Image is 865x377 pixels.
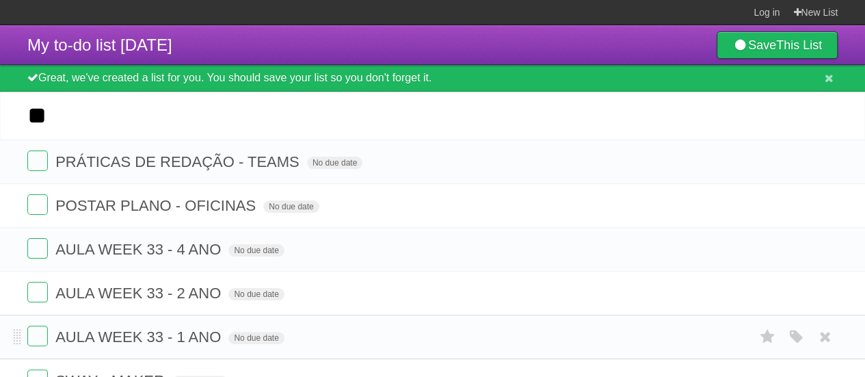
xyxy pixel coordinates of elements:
[27,151,48,171] label: Done
[754,326,780,348] label: Star task
[776,38,822,52] b: This List
[717,31,838,59] a: SaveThis List
[27,326,48,346] label: Done
[55,197,259,214] span: POSTAR PLANO - OFICINAS
[307,157,362,169] span: No due date
[27,282,48,302] label: Done
[27,194,48,215] label: Done
[27,238,48,259] label: Done
[228,244,284,257] span: No due date
[263,200,319,213] span: No due date
[55,328,224,346] span: AULA WEEK 33 - 1 ANO
[228,288,284,300] span: No due date
[27,36,172,54] span: My to-do list [DATE]
[228,332,284,344] span: No due date
[55,153,303,170] span: PRÁTICAS DE REDAÇÃO - TEAMS
[55,241,224,258] span: AULA WEEK 33 - 4 ANO
[55,285,224,302] span: AULA WEEK 33 - 2 ANO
